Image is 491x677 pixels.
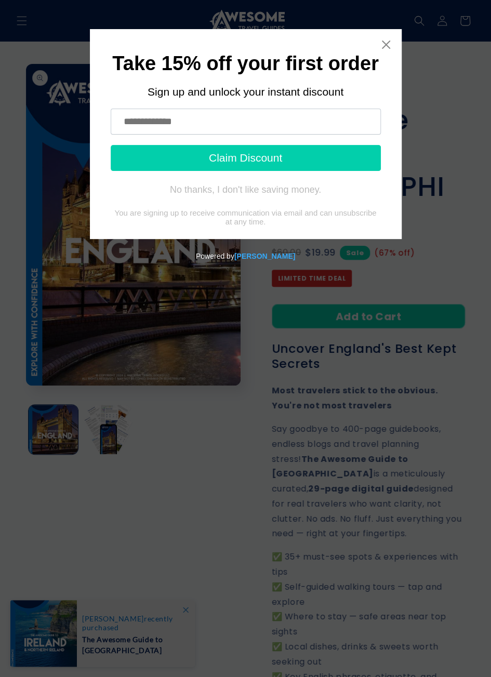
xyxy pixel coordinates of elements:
[111,86,381,98] div: Sign up and unlock your instant discount
[234,252,295,260] a: Powered by Tydal
[111,145,381,171] button: Claim Discount
[111,208,381,226] div: You are signing up to receive communication via email and can unsubscribe at any time.
[4,239,487,273] div: Powered by
[381,39,391,50] a: Close widget
[111,55,381,72] h1: Take 15% off your first order
[170,184,321,195] div: No thanks, I don't like saving money.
